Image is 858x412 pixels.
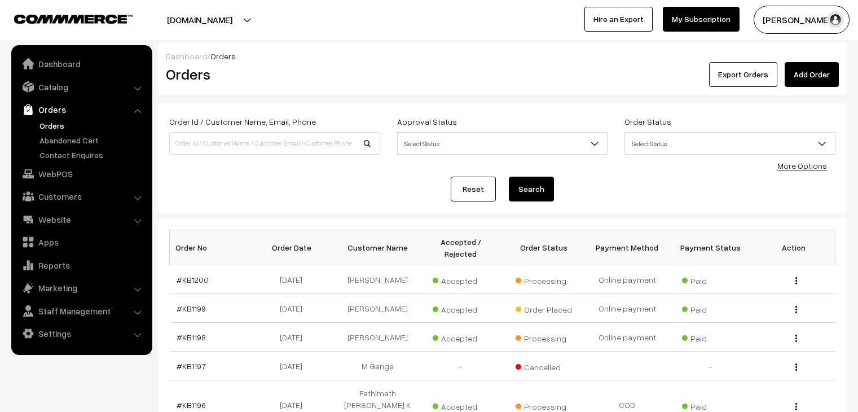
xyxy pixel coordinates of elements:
td: [DATE] [253,323,336,352]
button: [PERSON_NAME]… [754,6,850,34]
th: Payment Status [669,230,753,265]
label: Order Id / Customer Name, Email, Phone [169,116,316,128]
th: Action [752,230,835,265]
th: Order Status [503,230,586,265]
td: [PERSON_NAME] [336,294,420,323]
a: Settings [14,323,148,344]
a: Apps [14,232,148,252]
td: [PERSON_NAME] [336,265,420,294]
span: Select Status [624,132,835,155]
span: Accepted [433,301,489,315]
a: Hire an Expert [584,7,653,32]
a: Website [14,209,148,230]
td: [DATE] [253,352,336,380]
img: COMMMERCE [14,15,133,23]
a: #KB1197 [177,361,206,371]
td: Online payment [586,323,669,352]
a: #KB1200 [177,275,209,284]
a: Contact Enquires [37,149,148,161]
th: Accepted / Rejected [419,230,503,265]
span: Select Status [397,132,608,155]
td: [DATE] [253,265,336,294]
td: [DATE] [253,294,336,323]
a: Orders [14,99,148,120]
a: #KB1196 [177,400,206,410]
a: Marketing [14,278,148,298]
span: Select Status [398,134,608,154]
span: Cancelled [516,358,572,373]
span: Paid [682,330,738,344]
h2: Orders [166,65,379,83]
a: My Subscription [663,7,740,32]
a: Reset [451,177,496,201]
label: Order Status [624,116,671,128]
a: Add Order [785,62,839,87]
button: [DOMAIN_NAME] [127,6,272,34]
span: Select Status [625,134,835,154]
span: Paid [682,272,738,287]
a: Orders [37,120,148,132]
th: Payment Method [586,230,669,265]
span: Order Placed [516,301,572,315]
span: Accepted [433,272,489,287]
th: Customer Name [336,230,420,265]
img: Menu [795,403,797,410]
span: Paid [682,301,738,315]
span: Accepted [433,330,489,344]
span: Orders [210,51,236,61]
img: user [827,11,844,28]
td: [PERSON_NAME] [336,323,420,352]
input: Order Id / Customer Name / Customer Email / Customer Phone [169,132,380,155]
a: Abandoned Cart [37,134,148,146]
span: Processing [516,330,572,344]
a: Dashboard [166,51,207,61]
a: Reports [14,255,148,275]
img: Menu [795,363,797,371]
a: More Options [777,161,827,170]
td: M Ganga [336,352,420,380]
button: Export Orders [709,62,777,87]
a: Customers [14,186,148,207]
th: Order Date [253,230,336,265]
a: WebPOS [14,164,148,184]
a: Staff Management [14,301,148,321]
img: Menu [795,277,797,284]
a: Dashboard [14,54,148,74]
span: Processing [516,272,572,287]
a: COMMMERCE [14,11,113,25]
label: Approval Status [397,116,457,128]
td: Online payment [586,294,669,323]
div: / [166,50,839,62]
button: Search [509,177,554,201]
a: Catalog [14,77,148,97]
img: Menu [795,335,797,342]
img: Menu [795,306,797,313]
th: Order No [170,230,253,265]
a: #KB1198 [177,332,206,342]
td: - [419,352,503,380]
td: Online payment [586,265,669,294]
a: #KB1199 [177,304,206,313]
td: - [669,352,753,380]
